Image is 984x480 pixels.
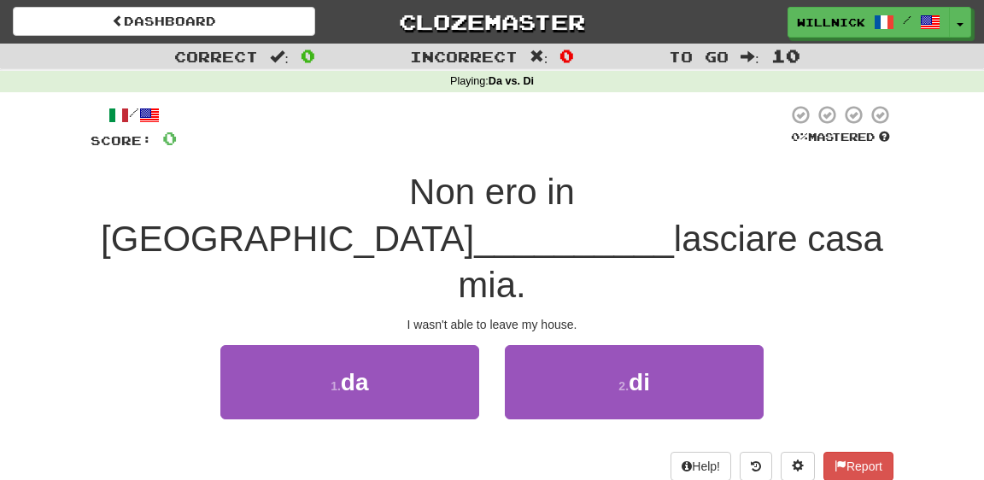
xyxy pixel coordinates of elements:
[331,379,341,393] small: 1 .
[530,50,548,64] span: :
[220,345,479,419] button: 1.da
[505,345,764,419] button: 2.di
[13,7,315,36] a: Dashboard
[91,104,177,126] div: /
[341,369,369,395] span: da
[669,48,729,65] span: To go
[410,48,518,65] span: Incorrect
[91,133,152,148] span: Score:
[788,7,950,38] a: Willnick /
[788,130,893,145] div: Mastered
[629,369,650,395] span: di
[791,130,808,143] span: 0 %
[771,45,800,66] span: 10
[341,7,643,37] a: Clozemaster
[174,48,258,65] span: Correct
[741,50,759,64] span: :
[474,219,674,259] span: __________
[270,50,289,64] span: :
[559,45,574,66] span: 0
[162,127,177,149] span: 0
[301,45,315,66] span: 0
[903,14,911,26] span: /
[489,75,534,87] strong: Da vs. Di
[91,316,893,333] div: I wasn't able to leave my house.
[458,219,883,306] span: lasciare casa mia.
[618,379,629,393] small: 2 .
[101,172,575,259] span: Non ero in [GEOGRAPHIC_DATA]
[797,15,865,30] span: Willnick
